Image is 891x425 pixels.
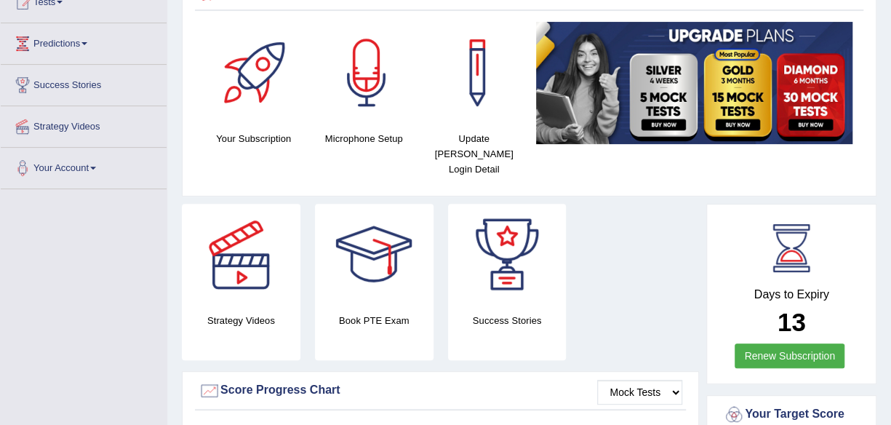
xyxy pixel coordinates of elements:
[536,22,852,144] img: small5.jpg
[316,131,411,146] h4: Microphone Setup
[1,106,167,143] a: Strategy Videos
[1,65,167,101] a: Success Stories
[778,308,806,336] b: 13
[723,288,860,301] h4: Days to Expiry
[448,313,567,328] h4: Success Stories
[426,131,522,177] h4: Update [PERSON_NAME] Login Detail
[199,380,682,402] div: Score Progress Chart
[182,313,300,328] h4: Strategy Videos
[1,23,167,60] a: Predictions
[735,343,844,368] a: Renew Subscription
[206,131,301,146] h4: Your Subscription
[315,313,433,328] h4: Book PTE Exam
[1,148,167,184] a: Your Account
